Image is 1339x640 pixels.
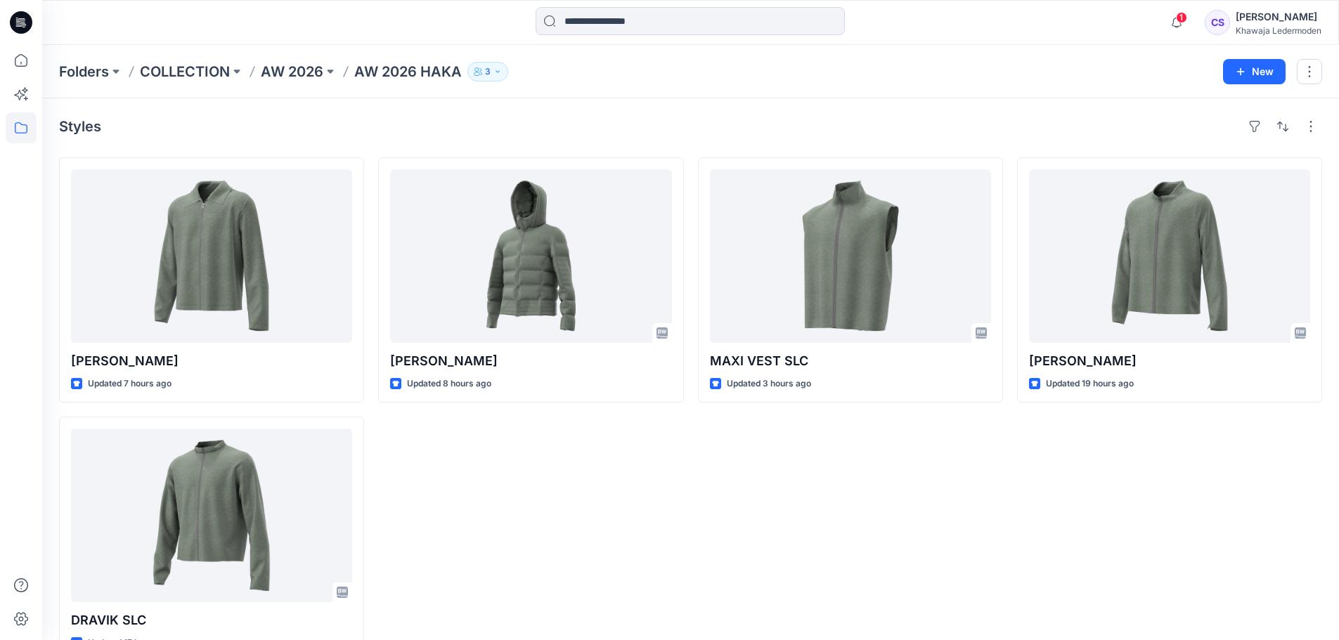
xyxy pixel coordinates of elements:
[1176,12,1187,23] span: 1
[1046,377,1134,391] p: Updated 19 hours ago
[1223,59,1286,84] button: New
[1029,351,1310,371] p: [PERSON_NAME]
[88,377,172,391] p: Updated 7 hours ago
[59,118,101,135] h4: Styles
[1236,25,1321,36] div: Khawaja Ledermoden
[261,62,323,81] a: AW 2026
[485,64,491,79] p: 3
[710,169,991,343] a: MAXI VEST SLC
[467,62,508,81] button: 3
[727,377,811,391] p: Updated 3 hours ago
[390,169,671,343] a: RAGAN RZ
[710,351,991,371] p: MAXI VEST SLC
[1029,169,1310,343] a: JORAVIN RZ
[140,62,230,81] a: COLLECTION
[1205,10,1230,35] div: CS
[59,62,109,81] a: Folders
[71,610,352,630] p: DRAVIK SLC
[71,169,352,343] a: TANVAR RZ
[407,377,491,391] p: Updated 8 hours ago
[354,62,462,81] p: AW 2026 HAKA
[71,351,352,371] p: [PERSON_NAME]
[1236,8,1321,25] div: [PERSON_NAME]
[390,351,671,371] p: [PERSON_NAME]
[71,429,352,602] a: DRAVIK SLC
